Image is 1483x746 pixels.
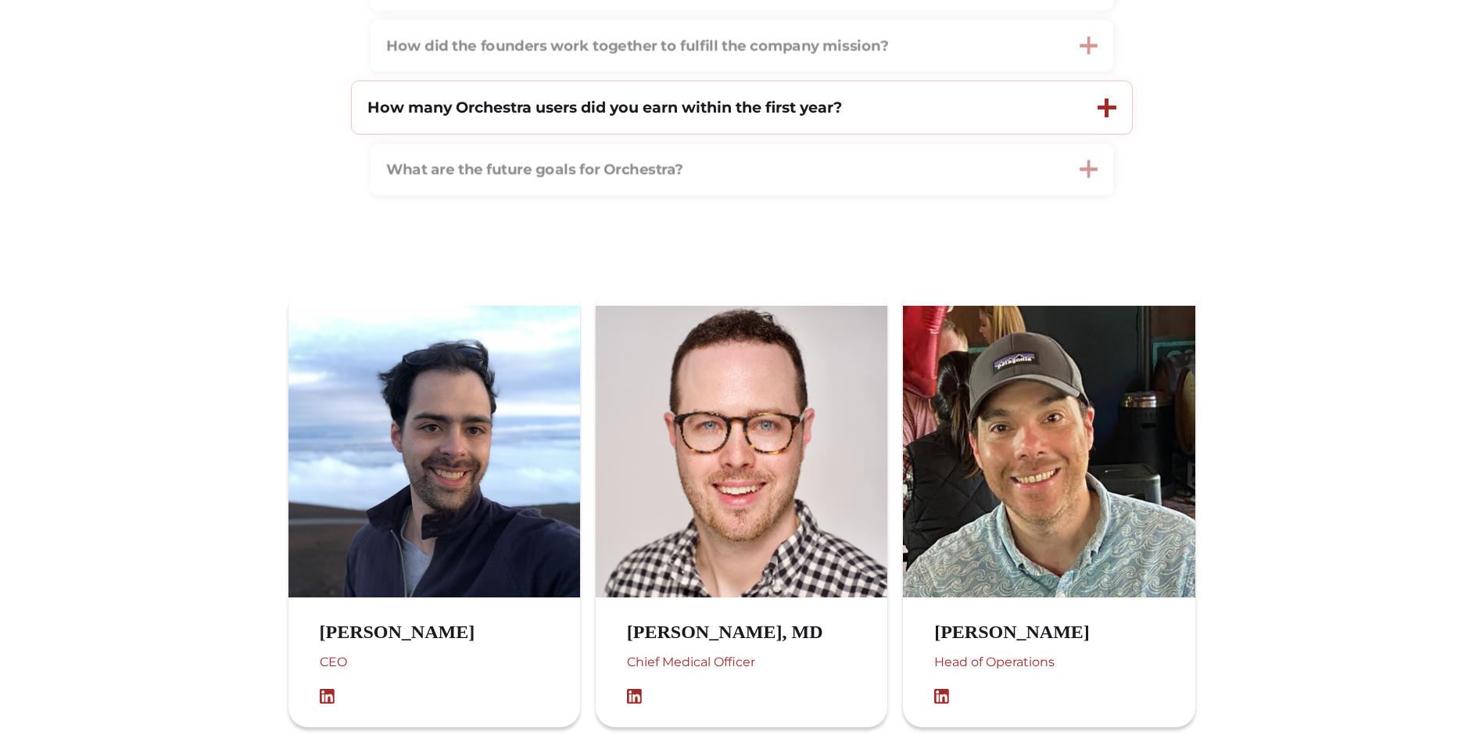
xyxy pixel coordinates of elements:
[367,98,842,117] strong: How many Orchestra users did you earn within the first year?
[385,160,682,178] strong: What are the future goals for Orchestra?
[934,651,1121,689] div: Head of Operations
[934,621,1121,644] h3: [PERSON_NAME]
[627,621,854,644] h3: [PERSON_NAME], MD
[320,651,507,689] div: CEO
[627,651,854,689] div: Chief Medical Officer
[385,37,887,55] strong: How did the founders work together to fulfill the company mission?
[320,621,507,644] h3: [PERSON_NAME]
